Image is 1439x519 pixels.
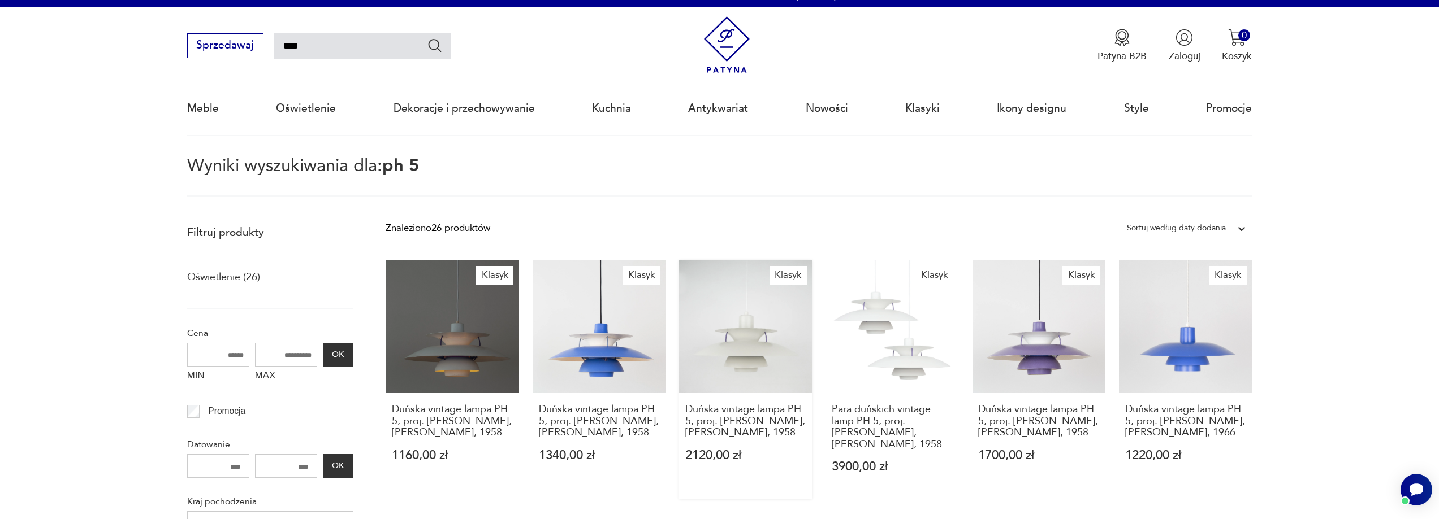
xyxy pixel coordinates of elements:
[973,260,1105,499] a: KlasykDuńska vintage lampa PH 5, proj. Poul Henningsen, Louis Poulsen, 1958Duńska vintage lampa P...
[1097,29,1147,63] a: Ikona medaluPatyna B2B
[832,404,953,450] h3: Para duńskich vintage lamp PH 5, proj. [PERSON_NAME], [PERSON_NAME], 1958
[427,37,443,54] button: Szukaj
[1222,29,1252,63] button: 0Koszyk
[208,404,245,418] p: Promocja
[323,454,353,478] button: OK
[997,82,1066,134] a: Ikony designu
[978,450,1099,461] p: 1700,00 zł
[382,154,419,177] span: ph 5
[1113,29,1131,46] img: Ikona medalu
[1119,260,1252,499] a: KlasykDuńska vintage lampa PH 5, proj. Poul Henningsen, Louis Poulsen, 1966Duńska vintage lampa P...
[1125,404,1246,438] h3: Duńska vintage lampa PH 5, proj. [PERSON_NAME], [PERSON_NAME], 1966
[394,82,535,134] a: Dekoracje i przechowywanie
[386,260,518,499] a: KlasykDuńska vintage lampa PH 5, proj. Poul Henningsen, Louis Poulsen, 1958Duńska vintage lampa P...
[392,404,513,438] h3: Duńska vintage lampa PH 5, proj. [PERSON_NAME], [PERSON_NAME], 1958
[592,82,631,134] a: Kuchnia
[187,42,263,51] a: Sprzedawaj
[1176,29,1193,46] img: Ikonka użytkownika
[187,268,260,287] a: Oświetlenie (26)
[1127,221,1226,235] div: Sortuj według daty dodania
[1169,50,1200,63] p: Zaloguj
[1097,50,1147,63] p: Patyna B2B
[187,33,263,58] button: Sprzedawaj
[1125,450,1246,461] p: 1220,00 zł
[1169,29,1200,63] button: Zaloguj
[187,158,1252,197] p: Wyniki wyszukiwania dla:
[832,461,953,473] p: 3900,00 zł
[685,404,806,438] h3: Duńska vintage lampa PH 5, proj. [PERSON_NAME], [PERSON_NAME], 1958
[276,82,336,134] a: Oświetlenie
[1238,29,1250,41] div: 0
[187,326,353,341] p: Cena
[539,404,660,438] h3: Duńska vintage lampa PH 5, proj. [PERSON_NAME], [PERSON_NAME], 1958
[826,260,958,499] a: KlasykPara duńskich vintage lamp PH 5, proj. Poul Henningsen, Louis Poulsen, 1958Para duńskich vi...
[905,82,940,134] a: Klasyki
[392,450,513,461] p: 1160,00 zł
[187,225,353,240] p: Filtruj produkty
[187,367,249,388] label: MIN
[255,367,317,388] label: MAX
[386,221,490,235] div: Znaleziono 26 produktów
[187,437,353,452] p: Datowanie
[533,260,666,499] a: KlasykDuńska vintage lampa PH 5, proj. Poul Henningsen, Louis Poulsen, 1958Duńska vintage lampa P...
[685,450,806,461] p: 2120,00 zł
[1206,82,1252,134] a: Promocje
[978,404,1099,438] h3: Duńska vintage lampa PH 5, proj. [PERSON_NAME], [PERSON_NAME], 1958
[1401,474,1432,505] iframe: Smartsupp widget button
[539,450,660,461] p: 1340,00 zł
[679,260,812,499] a: KlasykDuńska vintage lampa PH 5, proj. Poul Henningsen, Louis Poulsen, 1958Duńska vintage lampa P...
[1124,82,1149,134] a: Style
[323,343,353,367] button: OK
[1097,29,1147,63] button: Patyna B2B
[688,82,748,134] a: Antykwariat
[187,494,353,509] p: Kraj pochodzenia
[1222,50,1252,63] p: Koszyk
[698,16,755,73] img: Patyna - sklep z meblami i dekoracjami vintage
[1228,29,1246,46] img: Ikona koszyka
[806,82,848,134] a: Nowości
[187,82,219,134] a: Meble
